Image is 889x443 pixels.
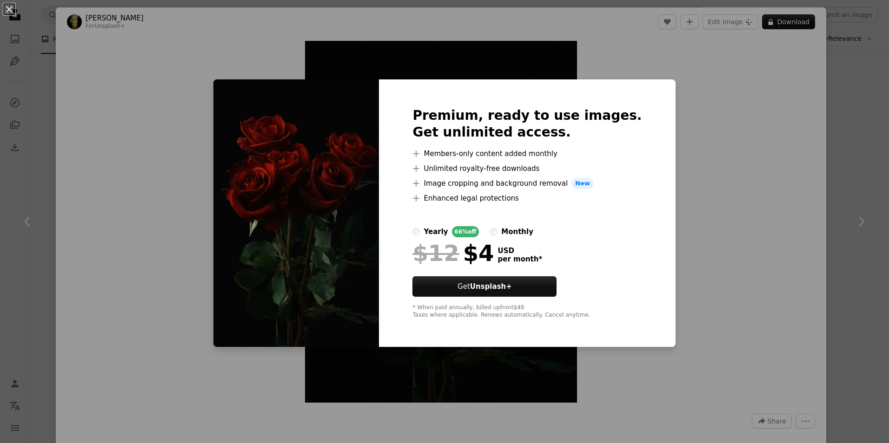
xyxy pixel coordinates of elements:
span: per month * [498,255,542,263]
li: Unlimited royalty-free downloads [412,163,642,174]
input: monthly [490,228,498,235]
div: yearly [424,226,448,237]
div: 66% off [452,226,479,237]
strong: Unsplash+ [470,282,512,291]
li: Image cropping and background removal [412,178,642,189]
div: $4 [412,241,494,265]
h2: Premium, ready to use images. Get unlimited access. [412,107,642,141]
img: premium_photo-1673510652625-f1cd9672a82a [213,79,379,347]
li: Enhanced legal protections [412,193,642,204]
div: monthly [501,226,533,237]
input: yearly66%off [412,228,420,235]
span: USD [498,247,542,255]
span: New [571,178,594,189]
li: Members-only content added monthly [412,148,642,159]
span: $12 [412,241,459,265]
button: GetUnsplash+ [412,276,557,297]
div: * When paid annually, billed upfront $48 Taxes where applicable. Renews automatically. Cancel any... [412,304,642,319]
